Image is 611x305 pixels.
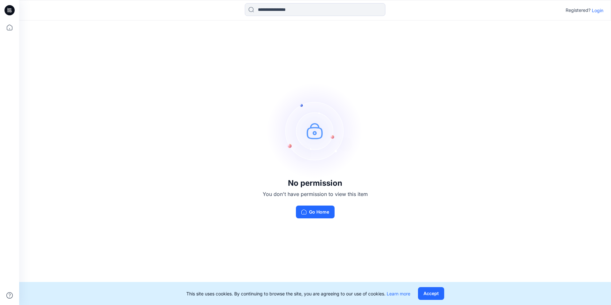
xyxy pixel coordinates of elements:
p: Registered? [566,6,591,14]
img: no-perm.svg [267,83,363,179]
h3: No permission [263,179,368,188]
button: Go Home [296,206,335,218]
button: Accept [418,287,444,300]
a: Learn more [387,291,410,296]
p: This site uses cookies. By continuing to browse the site, you are agreeing to our use of cookies. [186,290,410,297]
p: Login [592,7,603,14]
p: You don't have permission to view this item [263,190,368,198]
